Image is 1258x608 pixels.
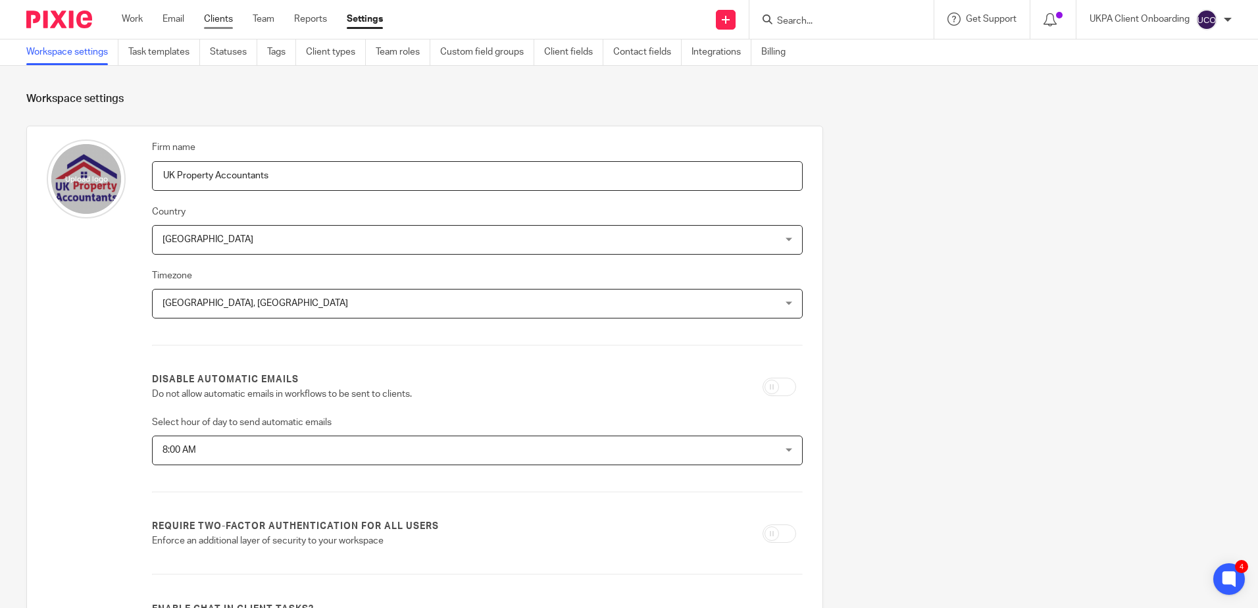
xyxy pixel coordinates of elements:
a: Settings [347,13,383,26]
h1: Workspace settings [26,92,1232,106]
label: Require two-factor authentication for all users [152,520,439,533]
a: Clients [204,13,233,26]
span: [GEOGRAPHIC_DATA], [GEOGRAPHIC_DATA] [163,299,348,308]
label: Select hour of day to send automatic emails [152,416,332,429]
input: Name of your firm [152,161,803,191]
a: Task templates [128,39,200,65]
label: Disable automatic emails [152,373,299,386]
a: Tags [267,39,296,65]
p: Do not allow automatic emails in workflows to be sent to clients. [152,388,579,401]
a: Client fields [544,39,603,65]
input: Search [776,16,894,28]
a: Reports [294,13,327,26]
a: Work [122,13,143,26]
label: Firm name [152,141,195,154]
a: Statuses [210,39,257,65]
label: Country [152,205,186,218]
a: Email [163,13,184,26]
img: Pixie [26,11,92,28]
label: Timezone [152,269,192,282]
p: Enforce an additional layer of security to your workspace [152,534,579,547]
span: 8:00 AM [163,445,196,455]
a: Team roles [376,39,430,65]
a: Integrations [692,39,751,65]
a: Billing [761,39,795,65]
p: UKPA Client Onboarding [1090,13,1190,26]
a: Contact fields [613,39,682,65]
img: svg%3E [1196,9,1217,30]
a: Client types [306,39,366,65]
a: Workspace settings [26,39,118,65]
span: [GEOGRAPHIC_DATA] [163,235,253,244]
div: 4 [1235,560,1248,573]
a: Team [253,13,274,26]
a: Custom field groups [440,39,534,65]
span: Get Support [966,14,1017,24]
